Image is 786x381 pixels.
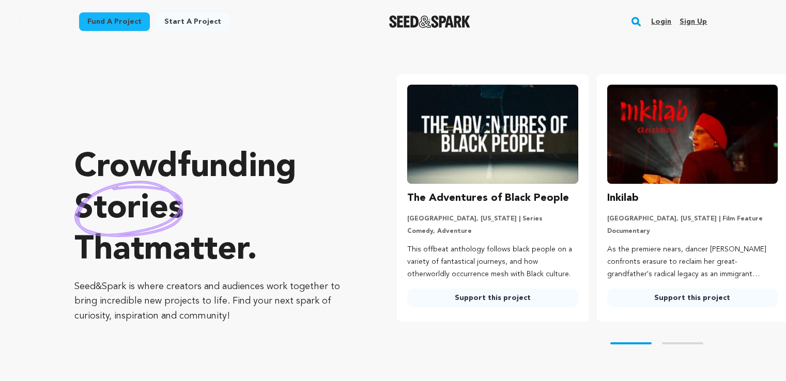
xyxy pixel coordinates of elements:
h3: The Adventures of Black People [407,190,569,207]
p: Crowdfunding that . [74,147,356,271]
p: Documentary [607,227,778,235]
a: Start a project [156,12,229,31]
img: Seed&Spark Logo Dark Mode [389,15,470,28]
img: The Adventures of Black People image [407,85,578,184]
a: Seed&Spark Homepage [389,15,470,28]
h3: Inkilab [607,190,639,207]
a: Fund a project [79,12,150,31]
a: Sign up [680,13,707,30]
p: [GEOGRAPHIC_DATA], [US_STATE] | Film Feature [607,215,778,223]
a: Login [651,13,671,30]
p: Comedy, Adventure [407,227,578,235]
img: Inkilab image [607,85,778,184]
img: hand sketched image [74,181,183,237]
span: matter [144,234,247,267]
p: [GEOGRAPHIC_DATA], [US_STATE] | Series [407,215,578,223]
p: Seed&Spark is where creators and audiences work together to bring incredible new projects to life... [74,279,356,324]
p: As the premiere nears, dancer [PERSON_NAME] confronts erasure to reclaim her great-grandfather's ... [607,244,778,280]
p: This offbeat anthology follows black people on a variety of fantastical journeys, and how otherwo... [407,244,578,280]
a: Support this project [607,289,778,307]
a: Support this project [407,289,578,307]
